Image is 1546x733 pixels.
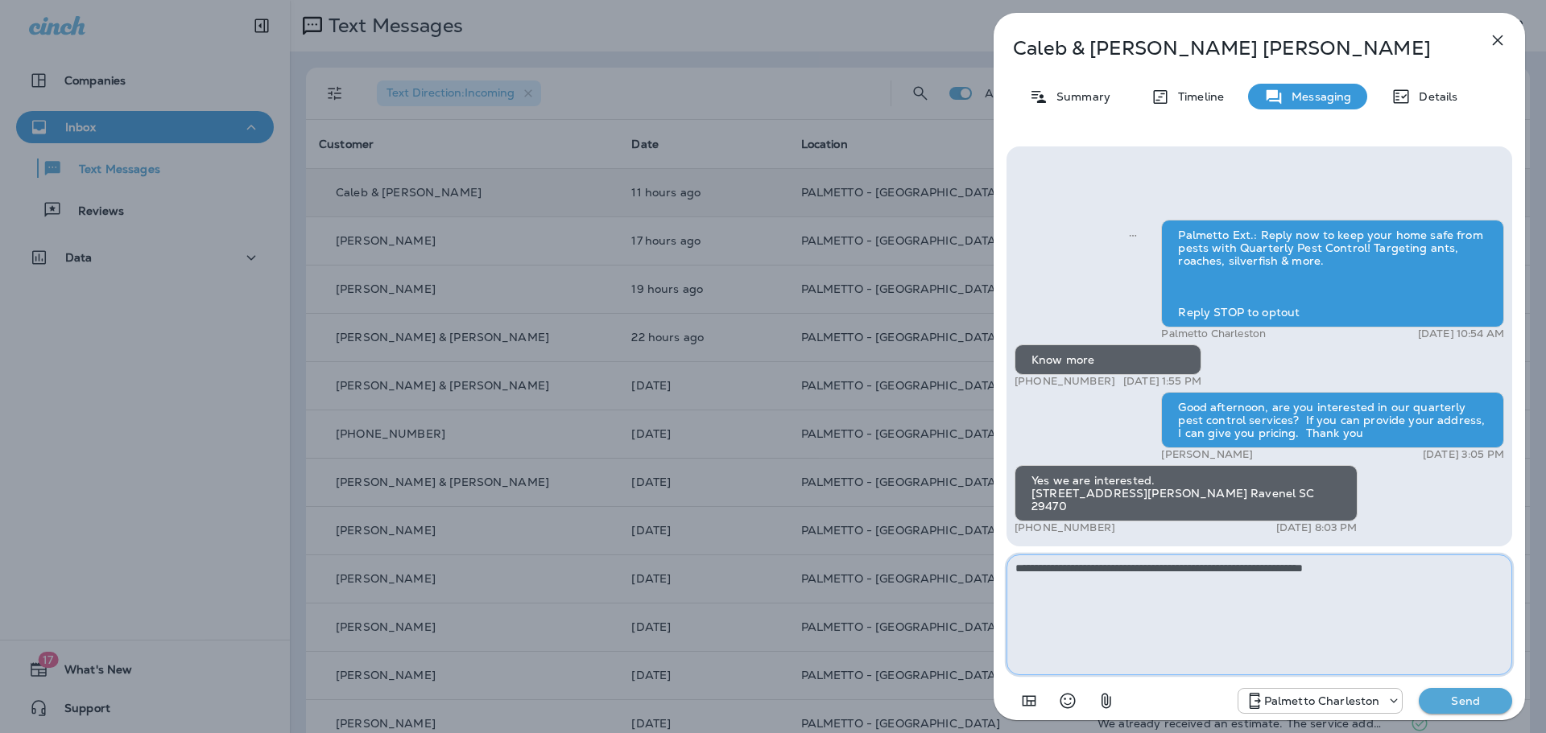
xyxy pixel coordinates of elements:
button: Select an emoji [1052,685,1084,717]
p: Caleb & [PERSON_NAME] [PERSON_NAME] [1013,37,1453,60]
p: Palmetto Charleston [1161,327,1266,340]
div: +1 (843) 277-8322 [1238,691,1403,710]
p: Send [1432,694,1499,708]
p: Details [1411,90,1457,103]
p: Messaging [1284,90,1351,103]
p: Timeline [1170,90,1224,103]
p: [PHONE_NUMBER] [1015,375,1115,388]
div: Yes we are interested. [STREET_ADDRESS][PERSON_NAME] Ravenel SC 29470 [1015,465,1358,521]
p: Summary [1048,90,1110,103]
p: [PHONE_NUMBER] [1015,521,1115,534]
div: Palmetto Ext.: Reply now to keep your home safe from pests with Quarterly Pest Control! Targeting... [1161,220,1504,327]
button: Send [1419,688,1512,714]
p: [DATE] 8:03 PM [1276,521,1358,534]
p: [PERSON_NAME] [1161,448,1253,461]
div: Good afternoon, are you interested in our quarterly pest control services? If you can provide you... [1161,392,1504,448]
div: Know more [1015,344,1201,375]
p: [DATE] 10:54 AM [1418,327,1504,340]
p: [DATE] 1:55 PM [1123,375,1201,388]
p: [DATE] 3:05 PM [1423,448,1504,461]
button: Add in a premade template [1013,685,1045,717]
span: Sent [1129,227,1137,241]
p: Palmetto Charleston [1264,694,1380,707]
